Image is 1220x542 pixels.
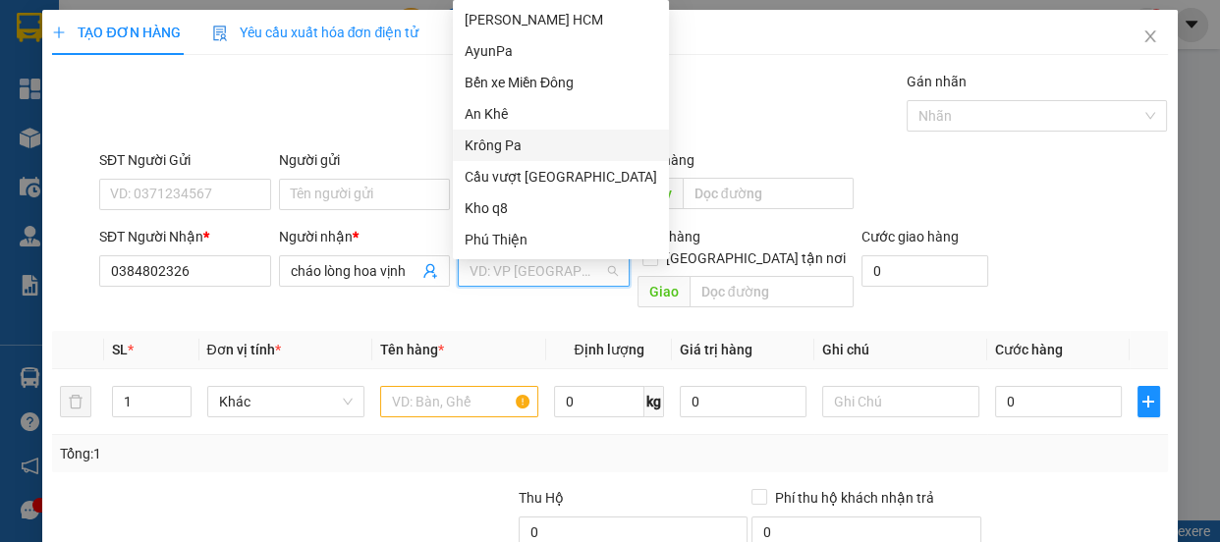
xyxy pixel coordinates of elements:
[465,9,657,30] div: [PERSON_NAME] HCM
[574,342,643,357] span: Định lượng
[60,386,91,417] button: delete
[453,35,669,67] div: AyunPa
[112,342,128,357] span: SL
[680,342,752,357] span: Giá trị hàng
[52,26,66,39] span: plus
[995,342,1063,357] span: Cước hàng
[60,443,472,464] div: Tổng: 1
[207,342,281,357] span: Đơn vị tính
[658,247,854,269] span: [GEOGRAPHIC_DATA] tận nơi
[99,149,271,171] div: SĐT Người Gửi
[1138,394,1159,409] span: plus
[644,386,664,417] span: kg
[465,197,657,219] div: Kho q8
[907,74,967,89] label: Gán nhãn
[465,229,657,250] div: Phú Thiện
[465,103,657,125] div: An Khê
[767,487,942,509] span: Phí thu hộ khách nhận trả
[453,4,669,35] div: Trần Phú HCM
[1137,386,1160,417] button: plus
[212,26,228,41] img: icon
[453,67,669,98] div: Bến xe Miền Đông
[219,387,354,416] span: Khác
[519,490,564,506] span: Thu Hộ
[465,72,657,93] div: Bến xe Miền Đông
[422,263,438,279] span: user-add
[1123,10,1178,65] button: Close
[465,40,657,62] div: AyunPa
[680,386,806,417] input: 0
[279,149,451,171] div: Người gửi
[814,331,988,369] th: Ghi chú
[465,166,657,188] div: Cầu vượt [GEOGRAPHIC_DATA]
[683,178,854,209] input: Dọc đường
[1142,28,1158,44] span: close
[861,255,988,287] input: Cước giao hàng
[380,386,538,417] input: VD: Bàn, Ghế
[212,25,419,40] span: Yêu cầu xuất hóa đơn điện tử
[453,224,669,255] div: Phú Thiện
[861,229,959,244] label: Cước giao hàng
[638,276,690,307] span: Giao
[453,130,669,161] div: Krông Pa
[453,98,669,130] div: An Khê
[99,226,271,247] div: SĐT Người Nhận
[380,342,444,357] span: Tên hàng
[453,161,669,192] div: Cầu vượt Bình Phước
[52,25,180,40] span: TẠO ĐƠN HÀNG
[690,276,854,307] input: Dọc đường
[822,386,980,417] input: Ghi Chú
[279,226,451,247] div: Người nhận
[453,192,669,224] div: Kho q8
[465,135,657,156] div: Krông Pa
